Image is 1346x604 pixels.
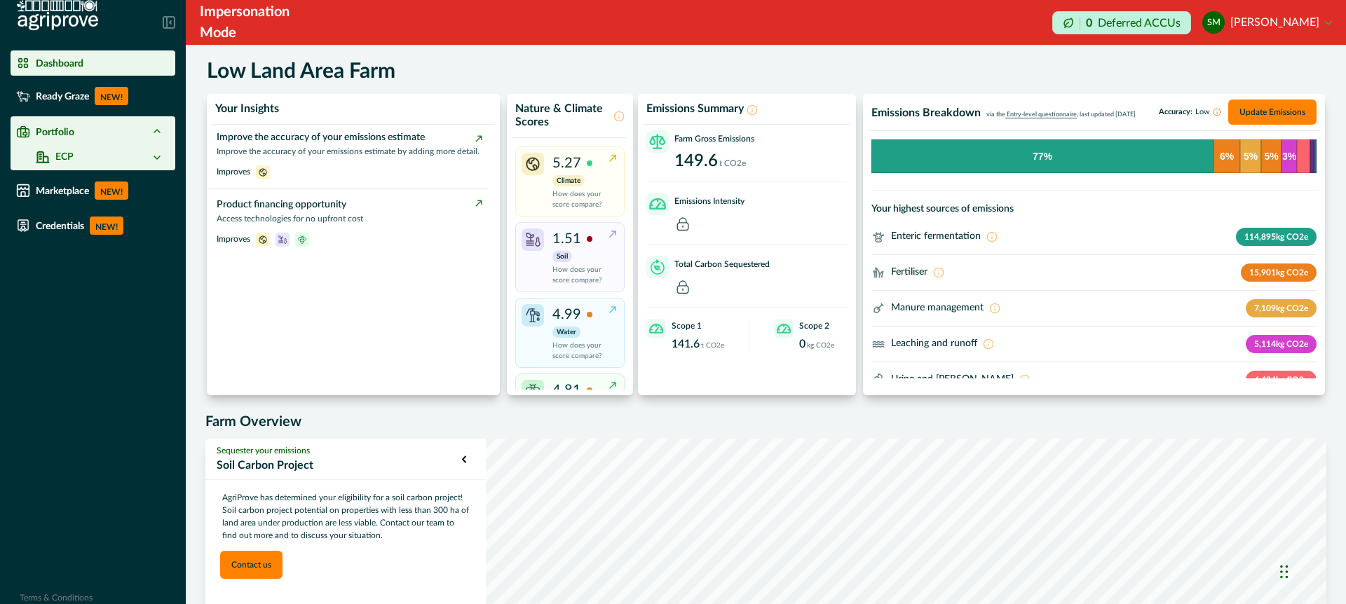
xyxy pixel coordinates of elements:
p: NEW! [90,217,123,235]
iframe: Chat Widget [1276,537,1346,604]
p: Climate [552,175,585,186]
p: How does your score compare? [552,265,607,286]
p: Emissions Breakdown [871,107,981,120]
span: Low [1195,108,1210,116]
span: Entry-level questionnaire [1005,111,1077,118]
p: Your Insights [215,102,279,116]
span: climate [256,233,270,245]
p: 114,895 kg CO2e [1236,228,1317,246]
p: Enteric fermentation [891,229,981,244]
p: Your highest sources of emissions [871,202,1317,217]
p: Improves [217,165,250,178]
p: Scope 1 [672,320,702,332]
p: kg CO2e [807,341,834,351]
p: Manure management [891,301,984,315]
p: Accuracy: [1159,108,1221,116]
p: Urine and [PERSON_NAME] [891,372,1014,387]
button: steve le moenic[PERSON_NAME] [1202,6,1332,39]
p: NEW! [95,87,128,105]
p: NEW! [95,181,128,200]
span: biodiversity [295,233,309,245]
p: Emissions Summary [646,102,744,116]
p: AgriProve has determined your eligibility for a soil carbon project! Soil carbon project potentia... [217,486,475,547]
svg: ; [871,337,885,351]
p: Improve the accuracy of your emissions estimate [217,130,482,145]
a: CredentialsNEW! [11,211,175,240]
p: 141.6 [672,338,700,350]
p: t CO2e [701,341,724,351]
p: How does your score compare? [552,341,607,362]
h5: Farm Overview [205,413,1326,430]
div: Impersonation Mode [200,1,324,43]
p: 4.99 [552,304,581,325]
a: MarketplaceNEW! [11,176,175,205]
p: 0 [799,338,805,350]
p: Improve the accuracy of your emissions estimate by adding more detail. [217,145,482,158]
p: 149.6 [674,153,718,170]
p: 1.51 [552,228,581,249]
p: Nature & Climate Scores [515,102,611,129]
span: climate [256,166,270,177]
p: via the , last updated [DATE] [986,110,1136,120]
p: 0 [1086,18,1092,29]
p: Marketplace [36,185,89,196]
p: 5,114 kg CO2e [1246,335,1317,353]
p: Portfolio [36,126,74,137]
button: Update Emissions [1228,99,1317,125]
p: Fertiliser [891,265,927,280]
a: Dashboard [11,50,175,76]
p: Access technologies for no upfront cost [217,212,482,225]
p: How does your score compare? [552,189,607,210]
p: Dashboard [36,57,83,69]
p: 4.81 [552,380,581,401]
p: Deferred ACCUs [1098,18,1181,28]
p: Emissions Intensity [674,195,745,207]
button: Contact us [220,551,283,579]
svg: Emissions Breakdown [871,139,1317,173]
div: Drag [1280,551,1289,593]
p: Leaching and runoff [891,336,977,351]
p: Soil Carbon Project [217,457,462,474]
p: Soil [552,251,572,262]
p: Water [552,327,580,338]
a: Terms & Conditions [20,593,93,602]
p: Total Carbon Sequestered [674,258,770,270]
p: Improves [217,233,250,245]
p: ECP [50,150,74,165]
p: Farm Gross Emissions [674,132,754,145]
p: 4,434 kg CO2e [1246,371,1317,389]
p: 15,901 kg CO2e [1241,263,1317,282]
span: soil [276,233,290,245]
a: Ready GrazeNEW! [11,81,175,111]
p: Product financing opportunity [217,198,482,212]
h5: Low Land Area Farm [207,59,395,84]
p: 7,109 kg CO2e [1246,299,1317,317]
p: Credentials [36,220,84,231]
p: Ready Graze [36,90,89,102]
p: Scope 2 [799,320,829,332]
p: 5.27 [552,153,581,174]
p: t CO2e [719,157,746,170]
p: Sequester your emissions [217,444,462,457]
